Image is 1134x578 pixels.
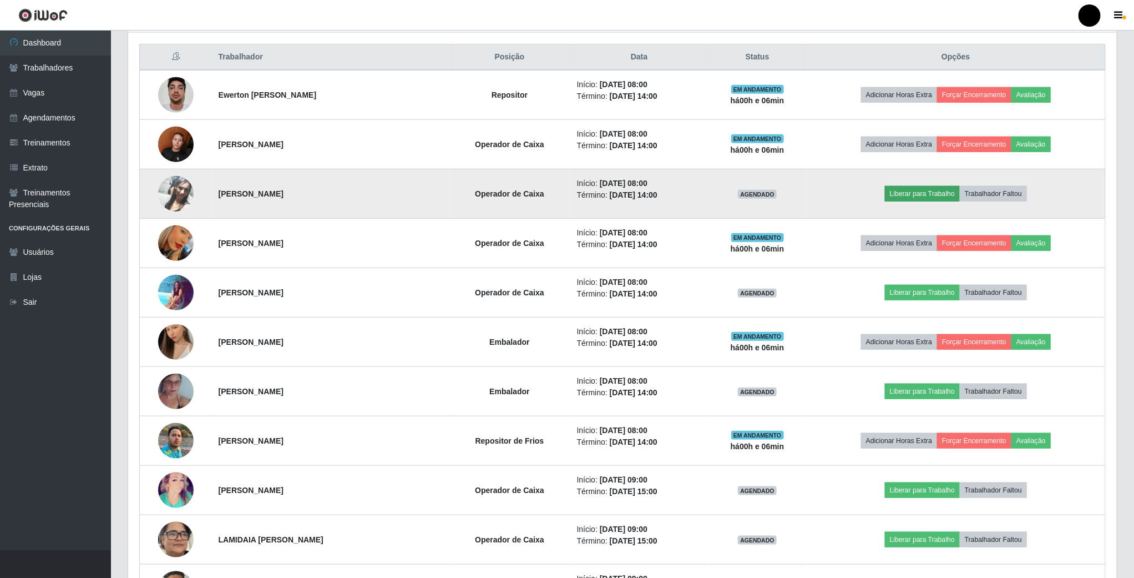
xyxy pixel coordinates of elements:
[492,91,528,99] strong: Repositor
[577,326,702,338] li: Início:
[600,228,647,237] time: [DATE] 08:00
[219,140,283,149] strong: [PERSON_NAME]
[1011,433,1051,449] button: Avaliação
[731,332,784,341] span: EM ANDAMENTO
[18,8,68,22] img: CoreUI Logo
[731,85,784,94] span: EM ANDAMENTO
[708,44,807,71] th: Status
[885,532,960,547] button: Liberar para Trabalho
[570,44,708,71] th: Data
[158,417,194,464] img: 1745240566568.jpeg
[937,235,1011,251] button: Forçar Encerramento
[960,186,1027,202] button: Trabalhador Faltou
[738,486,777,495] span: AGENDADO
[731,442,784,451] strong: há 00 h e 06 min
[738,536,777,545] span: AGENDADO
[731,244,784,253] strong: há 00 h e 06 min
[577,178,702,189] li: Início:
[158,516,194,562] img: 1756231010966.jpeg
[600,376,647,385] time: [DATE] 08:00
[731,145,784,154] strong: há 00 h e 06 min
[731,431,784,440] span: EM ANDAMENTO
[577,239,702,250] li: Término:
[577,288,702,300] li: Término:
[731,343,784,352] strong: há 00 h e 06 min
[577,277,702,288] li: Início:
[577,535,702,547] li: Término:
[577,140,702,152] li: Término:
[577,474,702,486] li: Início:
[861,433,937,449] button: Adicionar Horas Extra
[861,137,937,152] button: Adicionar Horas Extra
[610,339,657,348] time: [DATE] 14:00
[885,482,960,498] button: Liberar para Trabalho
[219,436,283,445] strong: [PERSON_NAME]
[885,285,960,300] button: Liberar para Trabalho
[960,482,1027,498] button: Trabalhador Faltou
[731,134,784,143] span: EM ANDAMENTO
[577,387,702,399] li: Término:
[600,475,647,484] time: [DATE] 09:00
[610,438,657,446] time: [DATE] 14:00
[158,464,194,517] img: 1598866679921.jpeg
[861,235,937,251] button: Adicionar Horas Extra
[937,334,1011,350] button: Forçar Encerramento
[731,233,784,242] span: EM ANDAMENTO
[610,536,657,545] time: [DATE] 15:00
[861,334,937,350] button: Adicionar Horas Extra
[577,227,702,239] li: Início:
[610,289,657,298] time: [DATE] 14:00
[610,92,657,100] time: [DATE] 14:00
[489,338,529,346] strong: Embalador
[600,426,647,435] time: [DATE] 08:00
[475,486,544,495] strong: Operador de Caixa
[449,44,570,71] th: Posição
[219,486,283,495] strong: [PERSON_NAME]
[600,179,647,188] time: [DATE] 08:00
[807,44,1106,71] th: Opções
[738,388,777,396] span: AGENDADO
[158,310,194,374] img: 1726843686104.jpeg
[610,190,657,199] time: [DATE] 14:00
[610,388,657,397] time: [DATE] 14:00
[600,278,647,287] time: [DATE] 08:00
[731,96,784,105] strong: há 00 h e 06 min
[885,384,960,399] button: Liberar para Trabalho
[212,44,449,71] th: Trabalhador
[219,338,283,346] strong: [PERSON_NAME]
[937,87,1011,103] button: Forçar Encerramento
[1011,334,1051,350] button: Avaliação
[219,189,283,198] strong: [PERSON_NAME]
[475,140,544,149] strong: Operador de Caixa
[1011,235,1051,251] button: Avaliação
[475,436,544,445] strong: Repositor de Frios
[475,239,544,248] strong: Operador de Caixa
[885,186,960,202] button: Liberar para Trabalho
[577,375,702,387] li: Início:
[475,189,544,198] strong: Operador de Caixa
[577,91,702,102] li: Término:
[158,274,194,310] img: 1748991397943.jpeg
[600,80,647,89] time: [DATE] 08:00
[475,535,544,544] strong: Operador de Caixa
[600,129,647,138] time: [DATE] 08:00
[1011,137,1051,152] button: Avaliação
[219,239,283,248] strong: [PERSON_NAME]
[158,360,194,423] img: 1742229463704.jpeg
[610,141,657,150] time: [DATE] 14:00
[158,212,194,275] img: 1742385610557.jpeg
[577,436,702,448] li: Término:
[960,384,1027,399] button: Trabalhador Faltou
[577,128,702,140] li: Início:
[610,240,657,249] time: [DATE] 14:00
[937,137,1011,152] button: Forçar Encerramento
[158,162,194,225] img: 1728657524685.jpeg
[960,532,1027,547] button: Trabalhador Faltou
[489,387,529,396] strong: Embalador
[861,87,937,103] button: Adicionar Horas Extra
[475,288,544,297] strong: Operador de Caixa
[1011,87,1051,103] button: Avaliação
[577,486,702,497] li: Término:
[960,285,1027,300] button: Trabalhador Faltou
[577,79,702,91] li: Início:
